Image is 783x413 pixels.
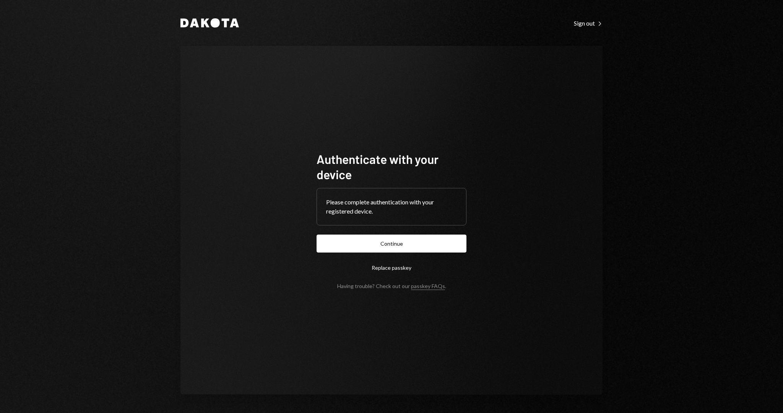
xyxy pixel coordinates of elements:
a: Sign out [574,19,603,27]
a: passkey FAQs [411,283,445,290]
div: Having trouble? Check out our . [337,283,446,289]
h1: Authenticate with your device [317,151,466,182]
button: Replace passkey [317,259,466,277]
button: Continue [317,235,466,253]
div: Please complete authentication with your registered device. [326,198,457,216]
